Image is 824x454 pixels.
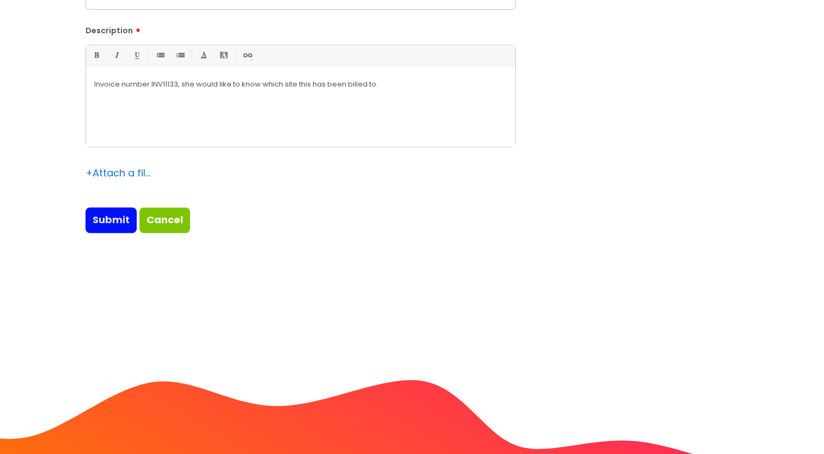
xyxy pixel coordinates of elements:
a: Link [240,48,254,62]
a: Italic (Ctrl-I) [109,48,123,62]
a: Underline(Ctrl-U) [130,48,143,62]
a: • Unordered List (Ctrl-Shift-7) [153,48,167,62]
p: Invoice number INV11133, she would like to know which site this has been billed to. [94,79,507,89]
a: Font Color [197,48,210,62]
div: Attach a file [86,164,151,182]
a: Back Color [217,48,230,62]
a: Cancel [139,207,190,232]
a: Bold (Ctrl-B) [89,48,103,62]
a: 1. Ordered List (Ctrl-Shift-8) [173,48,187,62]
input: Submit [86,207,137,232]
label: Description [86,22,516,35]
